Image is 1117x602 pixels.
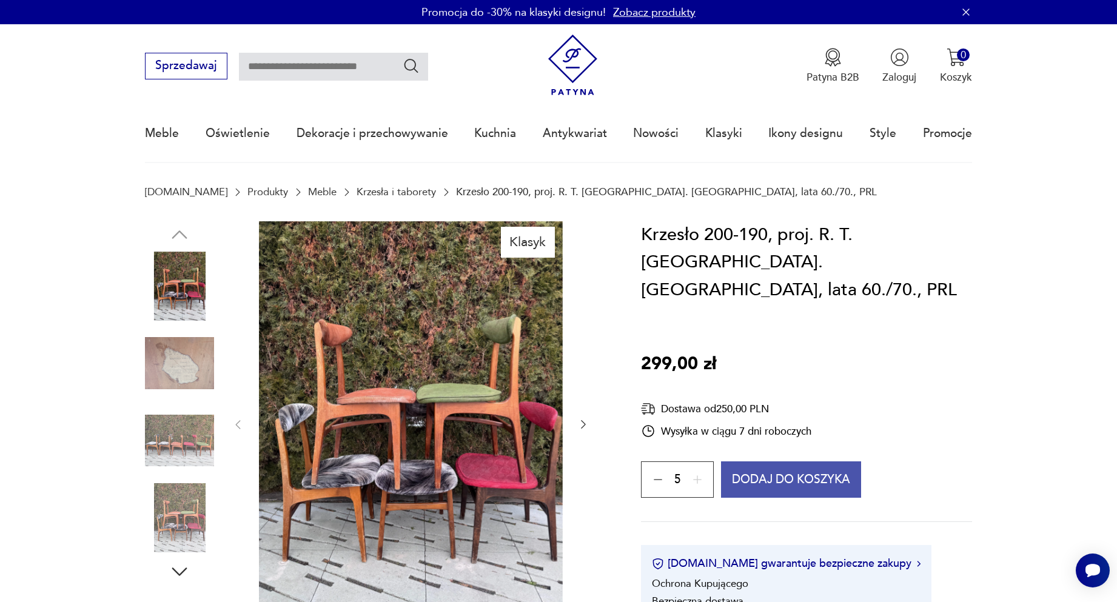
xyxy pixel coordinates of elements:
button: 0Koszyk [940,48,972,84]
a: Nowości [633,105,679,161]
a: Ikona medaluPatyna B2B [807,48,859,84]
button: Sprzedawaj [145,53,227,79]
a: Krzesła i taborety [357,186,436,198]
img: Ikona dostawy [641,401,656,416]
a: Style [870,105,896,161]
a: Dekoracje i przechowywanie [297,105,448,161]
img: Zdjęcie produktu Krzesło 200-190, proj. R. T. Hałasa. Polska, lata 60./70., PRL [145,252,214,321]
button: Patyna B2B [807,48,859,84]
a: Produkty [247,186,288,198]
div: Klasyk [501,227,555,257]
span: 5 [674,475,681,485]
li: Ochrona Kupującego [652,577,748,590]
p: Promocja do -30% na klasyki designu! [421,5,606,20]
a: Antykwariat [543,105,607,161]
button: Dodaj do koszyka [721,461,861,498]
img: Ikona strzałki w prawo [917,561,921,567]
h1: Krzesło 200-190, proj. R. T. [GEOGRAPHIC_DATA]. [GEOGRAPHIC_DATA], lata 60./70., PRL [641,221,971,304]
iframe: Smartsupp widget button [1076,554,1110,587]
p: Krzesło 200-190, proj. R. T. [GEOGRAPHIC_DATA]. [GEOGRAPHIC_DATA], lata 60./70., PRL [456,186,877,198]
button: Szukaj [403,57,420,75]
a: [DOMAIN_NAME] [145,186,227,198]
a: Meble [308,186,337,198]
a: Ikony designu [768,105,843,161]
a: Promocje [923,105,972,161]
button: Zaloguj [882,48,916,84]
a: Kuchnia [474,105,516,161]
a: Zobacz produkty [613,5,696,20]
img: Ikonka użytkownika [890,48,909,67]
p: Zaloguj [882,70,916,84]
div: Dostawa od 250,00 PLN [641,401,811,416]
div: 0 [957,48,970,61]
img: Ikona koszyka [947,48,965,67]
a: Oświetlenie [206,105,270,161]
img: Zdjęcie produktu Krzesło 200-190, proj. R. T. Hałasa. Polska, lata 60./70., PRL [145,329,214,398]
img: Zdjęcie produktu Krzesło 200-190, proj. R. T. Hałasa. Polska, lata 60./70., PRL [145,406,214,475]
img: Patyna - sklep z meblami i dekoracjami vintage [542,35,603,96]
button: [DOMAIN_NAME] gwarantuje bezpieczne zakupy [652,556,921,571]
p: Koszyk [940,70,972,84]
p: Patyna B2B [807,70,859,84]
img: Ikona medalu [823,48,842,67]
img: Ikona certyfikatu [652,558,664,570]
a: Klasyki [705,105,742,161]
p: 299,00 zł [641,350,716,378]
a: Meble [145,105,179,161]
img: Zdjęcie produktu Krzesło 200-190, proj. R. T. Hałasa. Polska, lata 60./70., PRL [145,483,214,552]
a: Sprzedawaj [145,62,227,72]
div: Wysyłka w ciągu 7 dni roboczych [641,424,811,438]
